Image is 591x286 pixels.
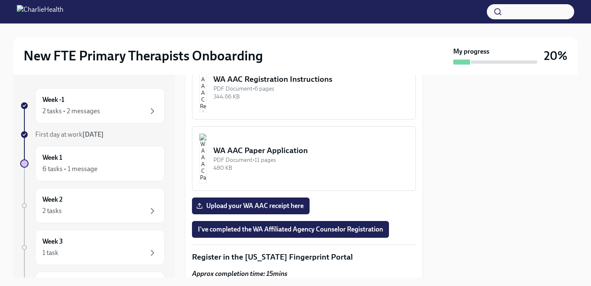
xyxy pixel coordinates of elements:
strong: [DATE] [82,130,104,138]
button: WA AAC Paper ApplicationPDF Document•11 pages480 KB [192,126,416,191]
a: Week 16 tasks • 1 message [20,146,165,181]
strong: My progress [453,47,489,56]
img: CharlieHealth [17,5,63,18]
button: WA AAC Registration InstructionsPDF Document•6 pages344.66 KB [192,55,416,120]
p: Register in the [US_STATE] Fingerprint Portal [192,252,416,263]
button: I've completed the WA Affiliated Agency Counselor Registration [192,221,389,238]
div: WA AAC Paper Application [213,145,409,156]
span: Upload your WA AAC receipt here [198,202,304,210]
a: Week -12 tasks • 2 messages [20,88,165,123]
img: WA AAC Registration Instructions [199,62,207,112]
div: 1 task [42,248,58,257]
h6: Week 1 [42,153,62,162]
div: 480 KB [213,164,409,172]
strong: Approx completion time: 15mins [192,270,287,278]
a: First day at work[DATE] [20,130,165,139]
div: 344.66 KB [213,93,409,101]
div: PDF Document • 11 pages [213,156,409,164]
img: WA AAC Paper Application [199,133,207,184]
a: Week 22 tasks [20,188,165,223]
h6: Week 3 [42,237,63,246]
span: I've completed the WA Affiliated Agency Counselor Registration [198,225,383,234]
h6: Week -1 [42,95,64,104]
label: Upload your WA AAC receipt here [192,198,310,214]
div: 2 tasks [42,206,62,216]
div: 6 tasks • 1 message [42,164,97,174]
h6: Week 2 [42,195,63,204]
h2: New FTE Primary Therapists Onboarding [24,47,263,64]
div: 2 tasks • 2 messages [42,107,100,116]
div: WA AAC Registration Instructions [213,74,409,85]
div: PDF Document • 6 pages [213,85,409,93]
span: First day at work [35,130,104,138]
h3: 20% [544,48,567,63]
a: Week 31 task [20,230,165,265]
